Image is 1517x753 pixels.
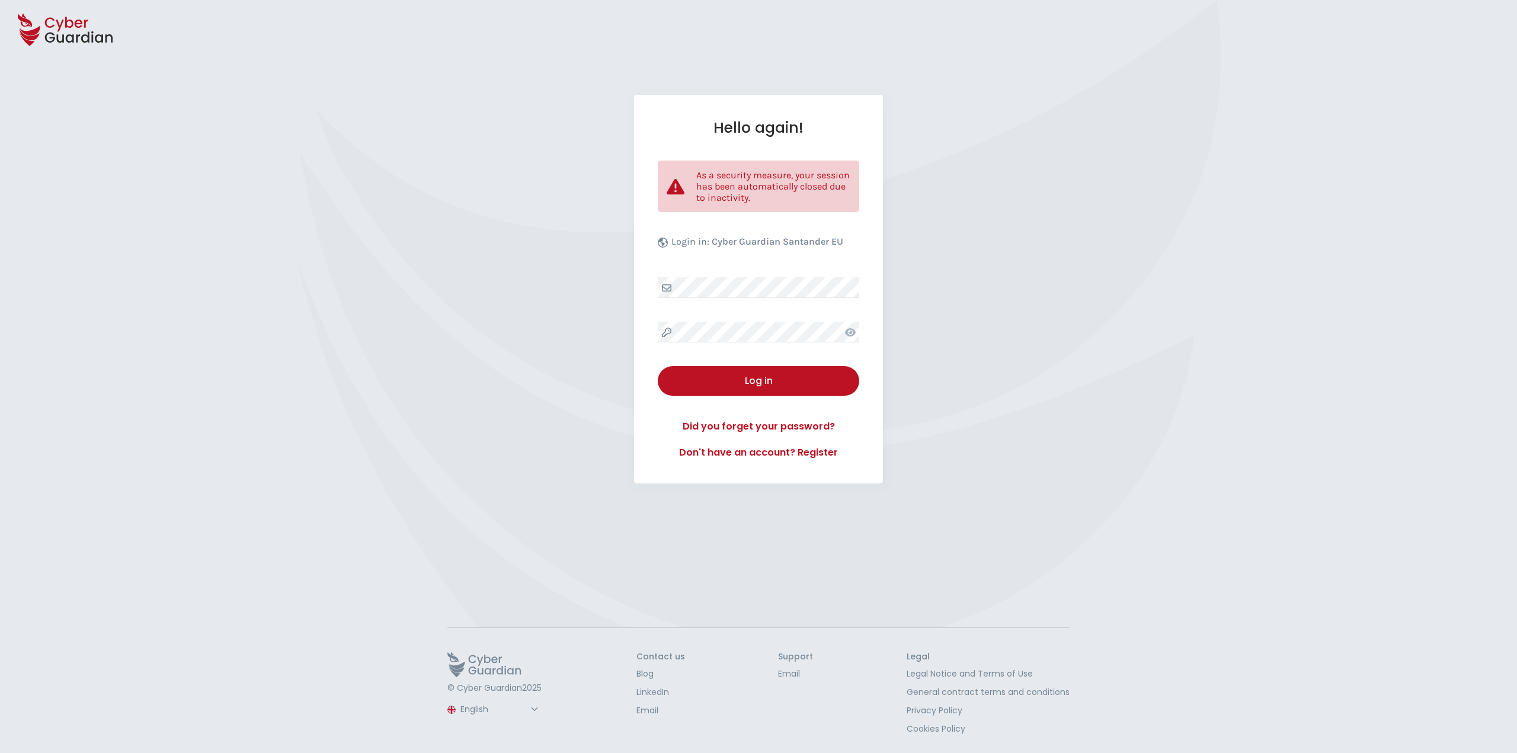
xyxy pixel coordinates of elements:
[636,652,685,662] h3: Contact us
[907,704,1070,717] a: Privacy Policy
[696,169,850,203] p: As a security measure, your session has been automatically closed due to inactivity.
[658,446,859,460] a: Don't have an account? Register
[658,118,859,137] h1: Hello again!
[447,683,543,694] p: © Cyber Guardian 2025
[658,419,859,434] a: Did you forget your password?
[658,366,859,396] button: Log in
[636,668,685,680] a: Blog
[778,668,813,680] a: Email
[636,686,685,698] a: LinkedIn
[667,374,850,388] div: Log in
[907,652,1070,662] h3: Legal
[907,668,1070,680] a: Legal Notice and Terms of Use
[671,236,843,254] p: Login in:
[907,686,1070,698] a: General contract terms and conditions
[907,723,1070,735] a: Cookies Policy
[636,704,685,717] a: Email
[712,236,843,247] b: Cyber Guardian Santander EU
[447,706,456,714] img: region-logo
[778,652,813,662] h3: Support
